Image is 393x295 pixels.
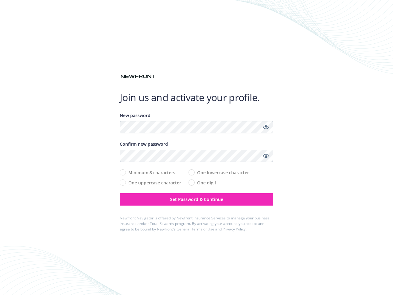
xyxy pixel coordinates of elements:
a: Show password [262,124,270,131]
h1: Join us and activate your profile. [120,91,273,104]
input: Confirm your unique password [120,150,273,162]
span: New password [120,112,150,118]
span: Minimum 8 characters [128,169,175,176]
button: Set Password & Continue [120,193,273,206]
span: Confirm new password [120,141,168,147]
span: One digit [197,179,216,186]
a: Privacy Policy [223,226,246,232]
span: Set Password & Continue [170,196,223,202]
div: Newfront Navigator is offered by Newfront Insurance Services to manage your business insurance an... [120,215,273,232]
span: One lowercase character [197,169,249,176]
a: General Terms of Use [177,226,214,232]
input: Enter a unique password... [120,121,273,133]
a: Show password [262,152,270,159]
span: One uppercase character [128,179,181,186]
img: Newfront logo [120,73,157,80]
